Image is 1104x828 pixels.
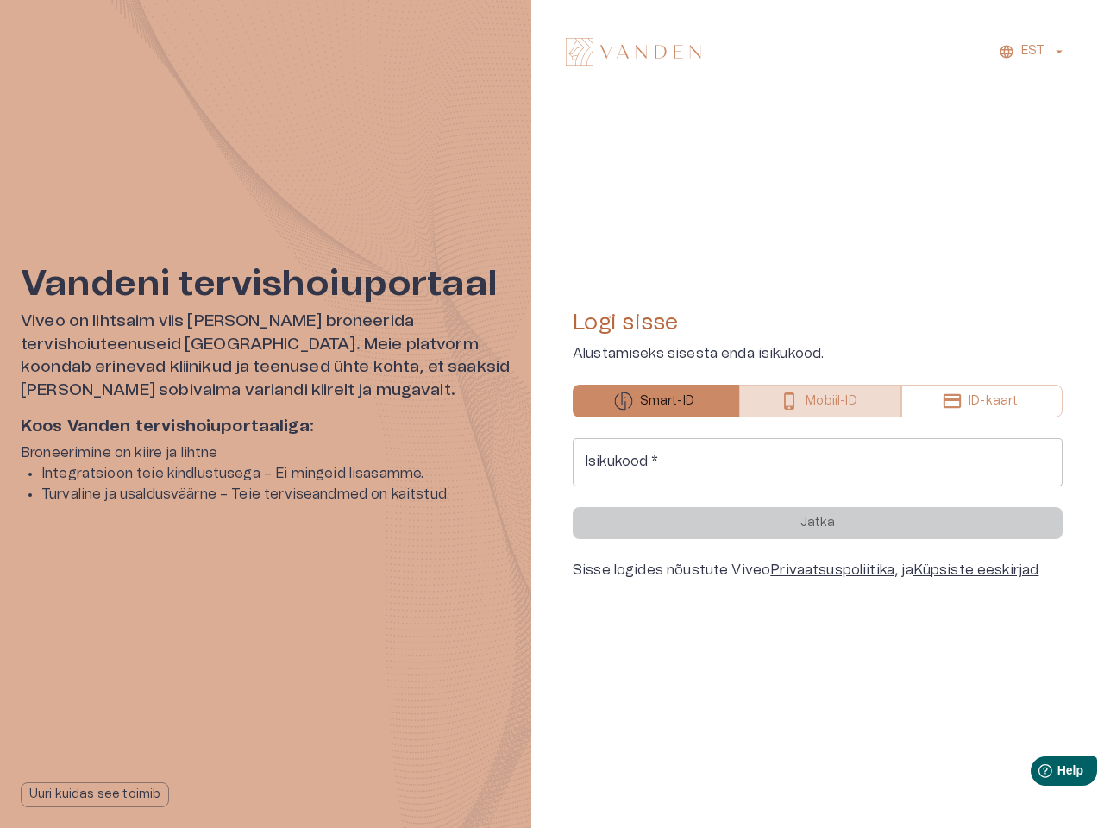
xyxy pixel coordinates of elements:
button: ID-kaart [901,385,1063,417]
p: Alustamiseks sisesta enda isikukood. [573,343,1063,364]
p: ID-kaart [969,392,1018,411]
p: Smart-ID [640,392,694,411]
button: Mobiil-ID [739,385,902,417]
iframe: Help widget launcher [969,750,1104,798]
button: Smart-ID [573,385,739,417]
p: EST [1021,42,1044,60]
div: Sisse logides nõustute Viveo , ja [573,560,1063,580]
button: Uuri kuidas see toimib [21,782,169,807]
button: EST [996,39,1069,64]
p: Mobiil-ID [806,392,856,411]
h4: Logi sisse [573,309,1063,336]
a: Privaatsuspoliitika [770,563,894,577]
img: Vanden logo [566,38,701,66]
p: Uuri kuidas see toimib [29,786,160,804]
a: Küpsiste eeskirjad [913,563,1039,577]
